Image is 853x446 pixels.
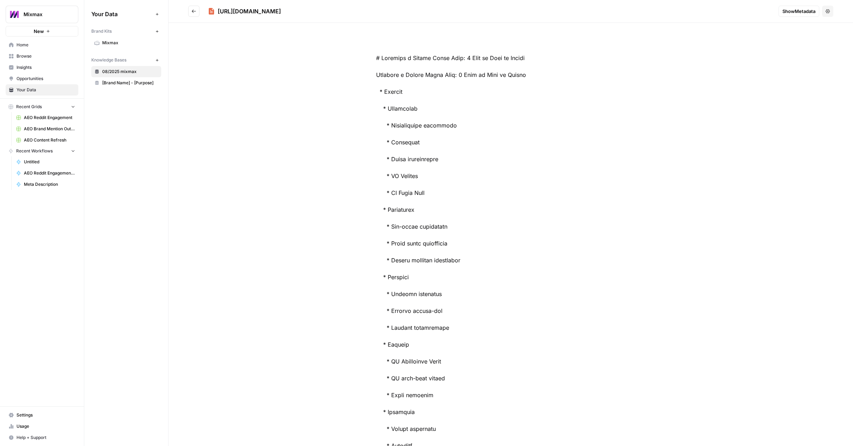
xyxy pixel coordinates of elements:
[24,137,75,143] span: AEO Content Refresh
[91,37,161,48] a: Mixmax
[6,6,78,23] button: Workspace: Mixmax
[17,412,75,418] span: Settings
[13,112,78,123] a: AEO Reddit Engagement
[8,8,21,21] img: Mixmax Logo
[24,159,75,165] span: Untitled
[24,114,75,121] span: AEO Reddit Engagement
[6,409,78,421] a: Settings
[13,156,78,168] a: Untitled
[102,80,158,86] span: [Brand Name] - [Purpose]
[17,434,75,441] span: Help + Support
[6,432,78,443] button: Help + Support
[102,68,158,75] span: 08/2025 mixmax
[24,126,75,132] span: AEO Brand Mention Outreach
[24,181,75,188] span: Meta Description
[6,421,78,432] a: Usage
[6,26,78,37] button: New
[6,39,78,51] a: Home
[218,7,281,15] div: [URL][DOMAIN_NAME]
[6,84,78,96] a: Your Data
[17,64,75,71] span: Insights
[17,87,75,93] span: Your Data
[779,6,819,17] button: ShowMetadata
[91,66,161,77] a: 08/2025 mixmax
[188,6,199,17] button: Go back
[13,123,78,135] a: AEO Brand Mention Outreach
[91,10,153,18] span: Your Data
[6,73,78,84] a: Opportunities
[6,146,78,156] button: Recent Workflows
[13,135,78,146] a: AEO Content Refresh
[91,77,161,88] a: [Brand Name] - [Purpose]
[91,57,126,63] span: Knowledge Bases
[17,42,75,48] span: Home
[34,28,44,35] span: New
[6,51,78,62] a: Browse
[24,170,75,176] span: AEO Reddit Engagement - Fork
[13,168,78,179] a: AEO Reddit Engagement - Fork
[17,423,75,429] span: Usage
[91,28,112,34] span: Brand Kits
[16,104,42,110] span: Recent Grids
[782,8,815,15] span: Show Metadata
[16,148,53,154] span: Recent Workflows
[102,40,158,46] span: Mixmax
[17,76,75,82] span: Opportunities
[6,101,78,112] button: Recent Grids
[6,62,78,73] a: Insights
[17,53,75,59] span: Browse
[24,11,66,18] span: Mixmax
[13,179,78,190] a: Meta Description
